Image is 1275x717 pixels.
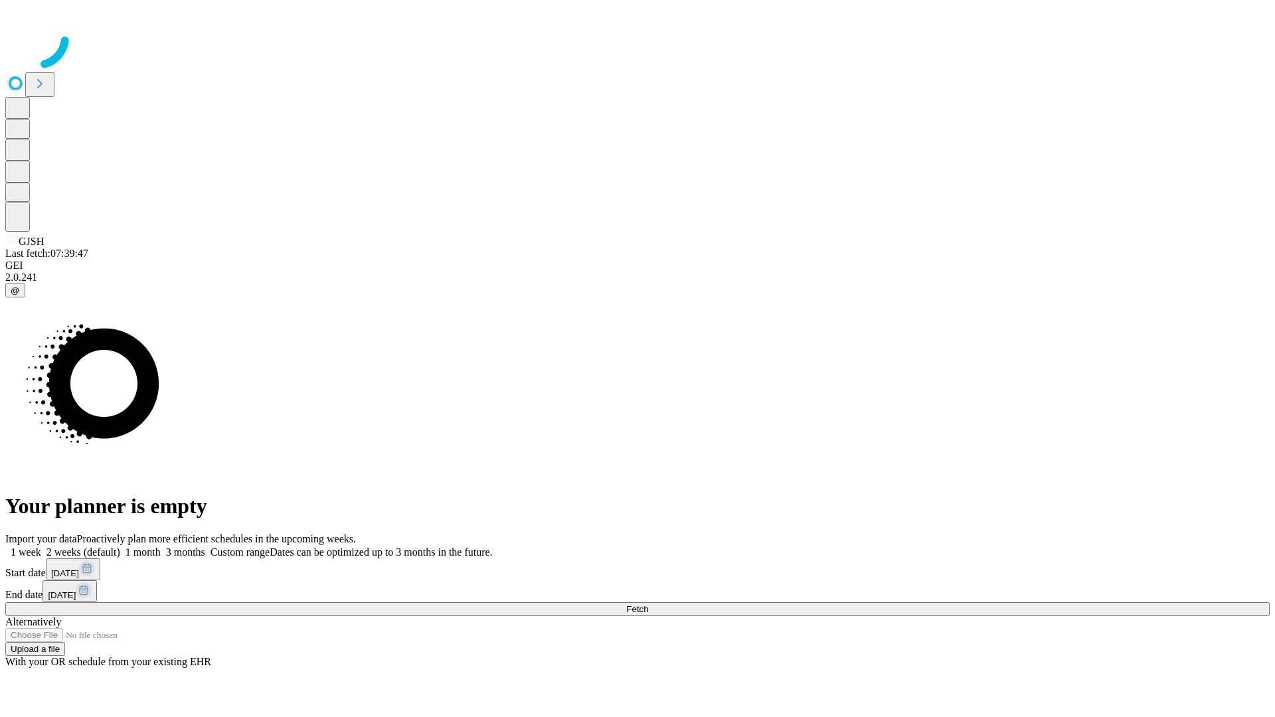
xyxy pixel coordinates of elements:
[46,546,120,558] span: 2 weeks (default)
[5,494,1270,518] h1: Your planner is empty
[48,590,76,600] span: [DATE]
[51,568,79,578] span: [DATE]
[46,558,100,580] button: [DATE]
[211,546,270,558] span: Custom range
[11,285,20,295] span: @
[5,580,1270,602] div: End date
[126,546,161,558] span: 1 month
[626,604,648,614] span: Fetch
[5,260,1270,272] div: GEI
[11,546,41,558] span: 1 week
[166,546,205,558] span: 3 months
[5,272,1270,283] div: 2.0.241
[5,616,61,627] span: Alternatively
[5,602,1270,616] button: Fetch
[5,656,211,667] span: With your OR schedule from your existing EHR
[5,283,25,297] button: @
[5,642,65,656] button: Upload a file
[77,533,356,544] span: Proactively plan more efficient schedules in the upcoming weeks.
[5,248,88,259] span: Last fetch: 07:39:47
[19,236,44,247] span: GJSH
[42,580,97,602] button: [DATE]
[5,558,1270,580] div: Start date
[5,533,77,544] span: Import your data
[270,546,492,558] span: Dates can be optimized up to 3 months in the future.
